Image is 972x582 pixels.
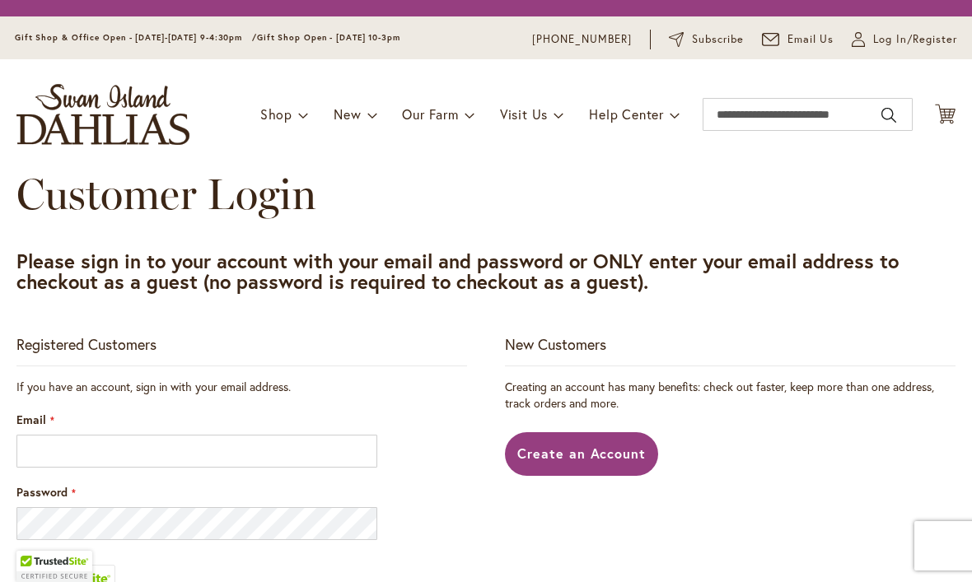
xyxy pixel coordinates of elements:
[505,334,606,354] strong: New Customers
[881,102,896,128] button: Search
[669,31,744,48] a: Subscribe
[16,334,157,354] strong: Registered Customers
[16,412,46,427] span: Email
[260,105,292,123] span: Shop
[505,432,659,476] a: Create an Account
[500,105,548,123] span: Visit Us
[517,445,647,462] span: Create an Account
[787,31,834,48] span: Email Us
[402,105,458,123] span: Our Farm
[16,484,68,500] span: Password
[16,379,467,395] div: If you have an account, sign in with your email address.
[257,32,400,43] span: Gift Shop Open - [DATE] 10-3pm
[505,379,956,412] p: Creating an account has many benefits: check out faster, keep more than one address, track orders...
[16,84,189,145] a: store logo
[15,32,257,43] span: Gift Shop & Office Open - [DATE]-[DATE] 9-4:30pm /
[852,31,957,48] a: Log In/Register
[334,105,361,123] span: New
[589,105,664,123] span: Help Center
[532,31,632,48] a: [PHONE_NUMBER]
[16,168,316,220] span: Customer Login
[692,31,744,48] span: Subscribe
[12,524,58,570] iframe: Launch Accessibility Center
[16,248,899,295] strong: Please sign in to your account with your email and password or ONLY enter your email address to c...
[762,31,834,48] a: Email Us
[873,31,957,48] span: Log In/Register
